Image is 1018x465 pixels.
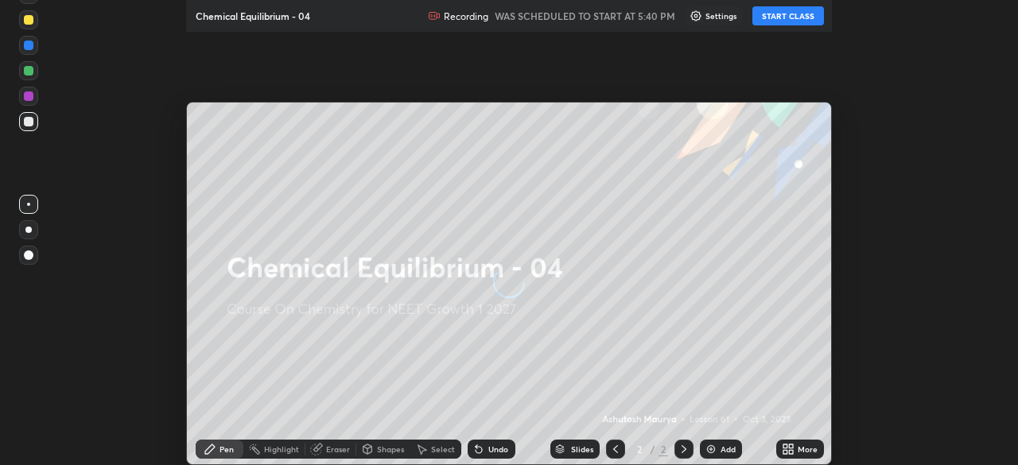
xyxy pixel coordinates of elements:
[196,10,310,22] p: Chemical Equilibrium - 04
[495,9,675,23] h5: WAS SCHEDULED TO START AT 5:40 PM
[428,10,441,22] img: recording.375f2c34.svg
[798,445,818,453] div: More
[705,12,736,20] p: Settings
[659,442,668,456] div: 2
[631,444,647,454] div: 2
[431,445,455,453] div: Select
[488,445,508,453] div: Undo
[571,445,593,453] div: Slides
[264,445,299,453] div: Highlight
[705,443,717,455] img: add-slide-button
[721,445,736,453] div: Add
[444,10,488,22] p: Recording
[326,445,350,453] div: Eraser
[220,445,234,453] div: Pen
[377,445,404,453] div: Shapes
[651,444,655,454] div: /
[752,6,824,25] button: START CLASS
[690,10,702,22] img: class-settings-icons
